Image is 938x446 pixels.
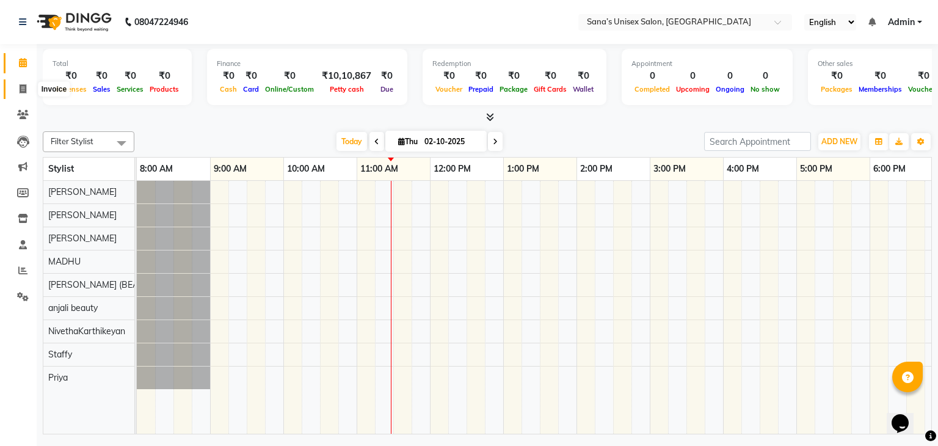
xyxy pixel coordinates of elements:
a: 5:00 PM [797,160,835,178]
span: Packages [818,85,856,93]
span: MADHU [48,256,81,267]
span: Staffy [48,349,72,360]
span: [PERSON_NAME] (BEAUTY THERAPIST) [48,279,207,290]
div: ₹0 [432,69,465,83]
span: Services [114,85,147,93]
span: ADD NEW [821,137,857,146]
a: 10:00 AM [284,160,328,178]
a: 9:00 AM [211,160,250,178]
a: 11:00 AM [357,160,401,178]
span: Petty cash [327,85,367,93]
span: Thu [395,137,421,146]
span: [PERSON_NAME] [48,210,117,221]
div: ₹0 [376,69,398,83]
div: ₹0 [496,69,531,83]
div: ₹0 [531,69,570,83]
div: ₹0 [818,69,856,83]
span: Voucher [432,85,465,93]
div: ₹0 [90,69,114,83]
img: logo [31,5,115,39]
span: anjali beauty [48,302,98,313]
div: Total [53,59,182,69]
span: Ongoing [713,85,747,93]
span: Completed [631,85,673,93]
span: Admin [888,16,915,29]
div: Redemption [432,59,597,69]
a: 1:00 PM [504,160,542,178]
span: Today [336,132,367,151]
span: Memberships [856,85,905,93]
span: Products [147,85,182,93]
span: No show [747,85,783,93]
div: ₹10,10,867 [317,69,376,83]
div: 0 [713,69,747,83]
span: [PERSON_NAME] [48,186,117,197]
span: Sales [90,85,114,93]
span: Filter Stylist [51,136,93,146]
span: Wallet [570,85,597,93]
input: 2025-10-02 [421,133,482,151]
span: Card [240,85,262,93]
div: 0 [673,69,713,83]
div: 0 [747,69,783,83]
a: 3:00 PM [650,160,689,178]
span: Prepaid [465,85,496,93]
a: 6:00 PM [870,160,909,178]
span: Upcoming [673,85,713,93]
span: Online/Custom [262,85,317,93]
a: 2:00 PM [577,160,616,178]
span: NivethaKarthikeyan [48,326,125,337]
button: ADD NEW [818,133,860,150]
span: Gift Cards [531,85,570,93]
div: ₹0 [856,69,905,83]
div: ₹0 [114,69,147,83]
div: 0 [631,69,673,83]
span: Package [496,85,531,93]
div: ₹0 [240,69,262,83]
div: ₹0 [570,69,597,83]
iframe: chat widget [887,397,926,434]
a: 12:00 PM [431,160,474,178]
a: 4:00 PM [724,160,762,178]
div: ₹0 [262,69,317,83]
span: [PERSON_NAME] [48,233,117,244]
div: ₹0 [53,69,90,83]
a: 8:00 AM [137,160,176,178]
div: Invoice [38,82,70,97]
b: 08047224946 [134,5,188,39]
input: Search Appointment [704,132,811,151]
span: Cash [217,85,240,93]
div: Appointment [631,59,783,69]
span: Priya [48,372,68,383]
div: Finance [217,59,398,69]
div: ₹0 [465,69,496,83]
div: ₹0 [147,69,182,83]
span: Due [377,85,396,93]
span: Stylist [48,163,74,174]
div: ₹0 [217,69,240,83]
